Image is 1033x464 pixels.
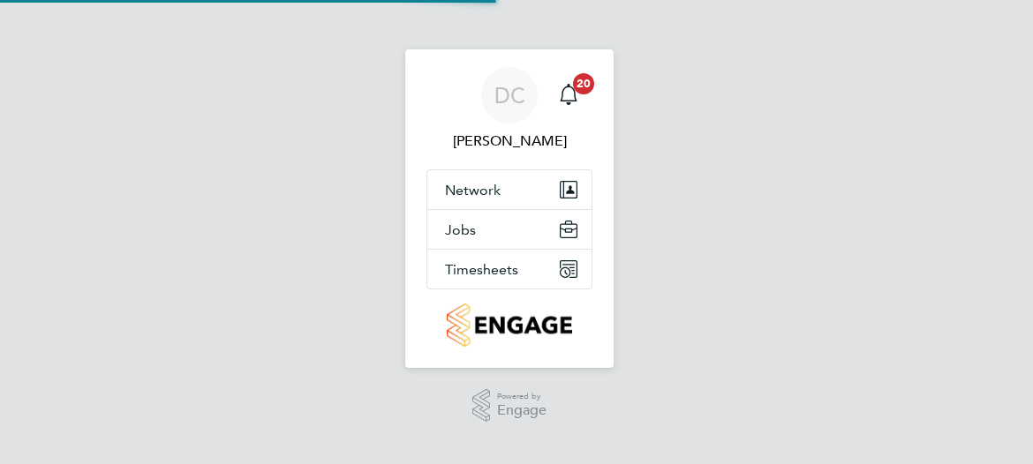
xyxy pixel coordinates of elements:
[497,389,547,404] span: Powered by
[426,67,592,152] a: DC[PERSON_NAME]
[427,170,592,209] button: Network
[447,303,571,347] img: countryside-properties-logo-retina.png
[426,131,592,152] span: Derrick Cooper
[445,182,501,198] span: Network
[405,49,614,368] nav: Main navigation
[497,403,547,418] span: Engage
[551,67,586,123] a: 20
[573,73,594,94] span: 20
[445,261,518,278] span: Timesheets
[494,84,525,107] span: DC
[427,250,592,288] button: Timesheets
[445,221,476,238] span: Jobs
[427,210,592,249] button: Jobs
[426,303,592,347] a: Go to home page
[472,389,547,423] a: Powered byEngage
